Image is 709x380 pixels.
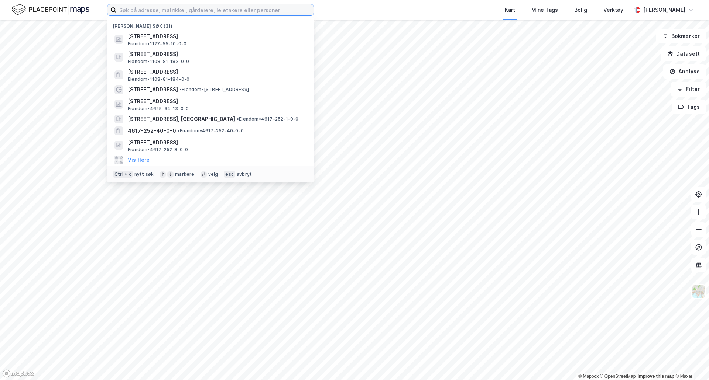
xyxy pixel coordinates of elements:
[128,126,176,135] span: 4617-252-40-0-0
[128,76,190,82] span: Eiendom • 1108-81-184-0-0
[175,171,194,177] div: markere
[237,116,299,122] span: Eiendom • 4617-252-1-0-0
[603,6,623,14] div: Verktøy
[128,115,235,123] span: [STREET_ADDRESS], [GEOGRAPHIC_DATA]
[208,171,218,177] div: velg
[128,138,305,147] span: [STREET_ADDRESS]
[128,50,305,59] span: [STREET_ADDRESS]
[178,128,244,134] span: Eiendom • 4617-252-40-0-0
[128,97,305,106] span: [STREET_ADDRESS]
[178,128,180,133] span: •
[134,171,154,177] div: nytt søk
[671,82,706,97] button: Filter
[128,147,188,153] span: Eiendom • 4617-252-8-0-0
[578,374,599,379] a: Mapbox
[128,85,178,94] span: [STREET_ADDRESS]
[505,6,515,14] div: Kart
[656,29,706,43] button: Bokmerker
[128,156,150,164] button: Vis flere
[672,345,709,380] iframe: Chat Widget
[237,116,239,122] span: •
[692,285,706,299] img: Z
[113,171,133,178] div: Ctrl + k
[179,87,182,92] span: •
[643,6,685,14] div: [PERSON_NAME]
[179,87,249,93] span: Eiendom • [STREET_ADDRESS]
[638,374,674,379] a: Improve this map
[663,64,706,79] button: Analyse
[107,17,314,31] div: [PERSON_NAME] søk (31)
[128,106,189,112] span: Eiendom • 4625-34-13-0-0
[661,46,706,61] button: Datasett
[672,345,709,380] div: Kontrollprogram for chat
[224,171,235,178] div: esc
[237,171,252,177] div: avbryt
[128,59,189,65] span: Eiendom • 1108-81-183-0-0
[128,41,186,47] span: Eiendom • 1127-55-10-0-0
[672,100,706,114] button: Tags
[2,369,35,378] a: Mapbox homepage
[116,4,314,15] input: Søk på adresse, matrikkel, gårdeiere, leietakere eller personer
[600,374,636,379] a: OpenStreetMap
[128,32,305,41] span: [STREET_ADDRESS]
[12,3,89,16] img: logo.f888ab2527a4732fd821a326f86c7f29.svg
[128,67,305,76] span: [STREET_ADDRESS]
[574,6,587,14] div: Bolig
[531,6,558,14] div: Mine Tags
